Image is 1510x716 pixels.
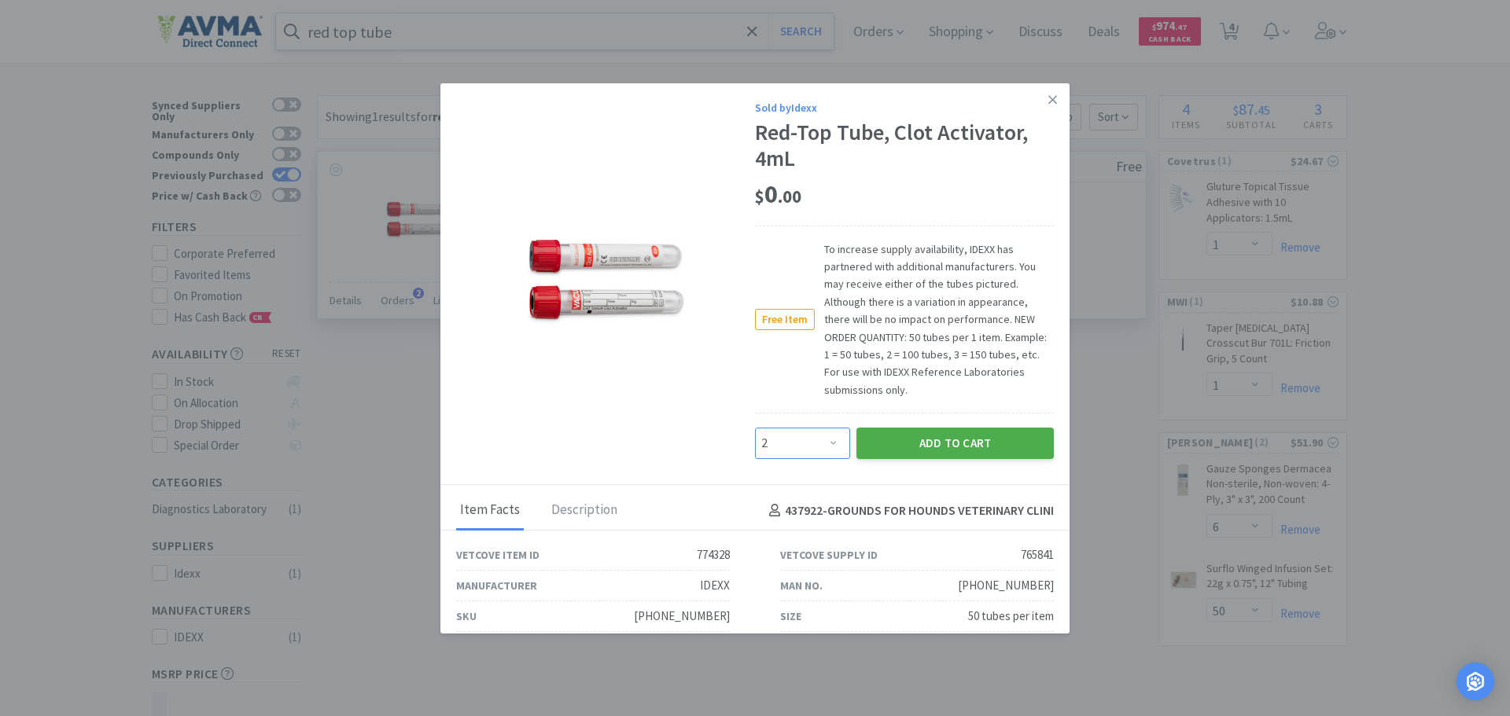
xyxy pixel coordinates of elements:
div: 774328 [697,545,730,564]
div: Open Intercom Messenger [1457,663,1494,700]
div: Item Facts [456,491,524,531]
div: 765841 [1021,545,1054,564]
div: SKU [456,608,477,625]
button: Add to Cart [856,428,1054,459]
div: Sold by Idexx [755,99,1054,116]
div: Vetcove Item ID [456,546,540,564]
h4: 437922 - GROUNDS FOR HOUNDS VETERINARY CLINI [763,501,1054,521]
div: Vetcove Supply ID [780,546,878,564]
div: Man No. [780,577,823,594]
div: Description [547,491,621,531]
div: Red-Top Tube, Clot Activator, 4mL [755,119,1054,172]
div: IDEXX [700,576,730,595]
div: Manufacturer [456,577,537,594]
span: Free Item [756,310,814,329]
span: . 00 [778,185,801,207]
span: To increase supply availability, IDEXX has partnered with additional manufacturers. You may recei... [815,241,1054,399]
div: 50 tubes per item [968,607,1054,626]
span: $ [755,185,764,207]
div: [PHONE_NUMBER] [634,607,730,626]
div: Size [780,608,801,625]
div: [PHONE_NUMBER] [958,576,1054,595]
img: de288f9afadb427888c90592dc692ebe_765841.jpeg [488,188,724,369]
span: 0 [755,178,801,210]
